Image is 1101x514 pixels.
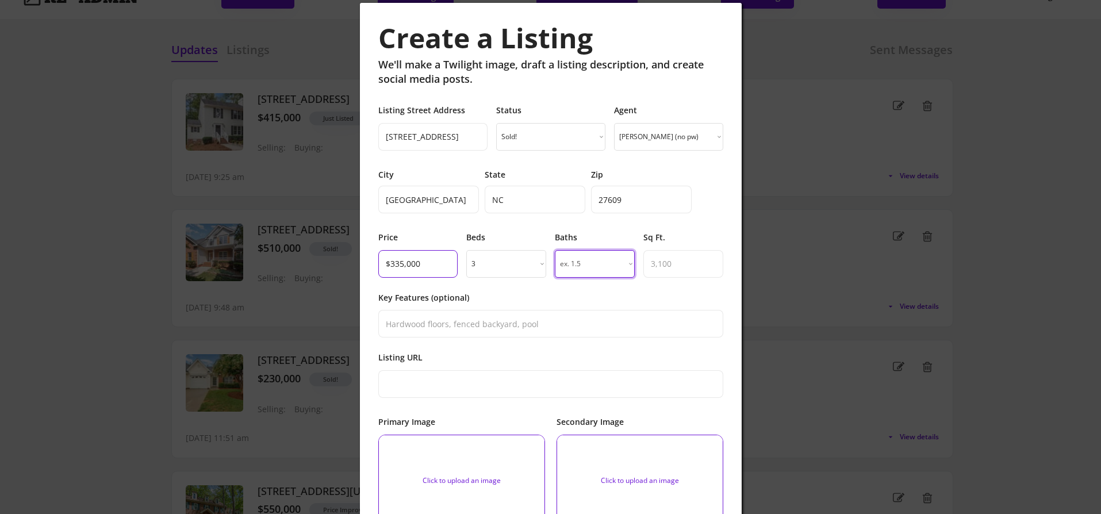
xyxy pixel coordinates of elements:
h6: Listing URL [378,352,423,363]
h6: Listing Street Address [378,105,465,116]
h6: City [378,169,394,181]
h6: State [485,169,505,181]
h6: Agent [614,105,637,116]
h6: Status [496,105,521,116]
input: Hardwood floors, fenced backyard, pool [378,310,723,337]
h6: Primary Image [378,416,435,428]
input: Augusta [378,186,479,213]
h6: Beds [466,232,485,243]
h2: Create a Listing [378,21,593,57]
h6: Key Features (optional) [378,292,469,304]
h6: Sq Ft. [643,232,665,243]
input: $350,000 [378,250,458,278]
input: 10234 [591,186,692,213]
h6: Price [378,232,398,243]
input: 123 Main St. [378,123,488,151]
h6: Zip [591,169,603,181]
h6: We'll make a Twilight image, draft a listing description, and create social media posts. [378,57,723,86]
input: 3,100 [643,250,723,278]
input: GA [485,186,585,213]
h6: Baths [555,232,577,243]
h6: Secondary Image [557,416,624,428]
